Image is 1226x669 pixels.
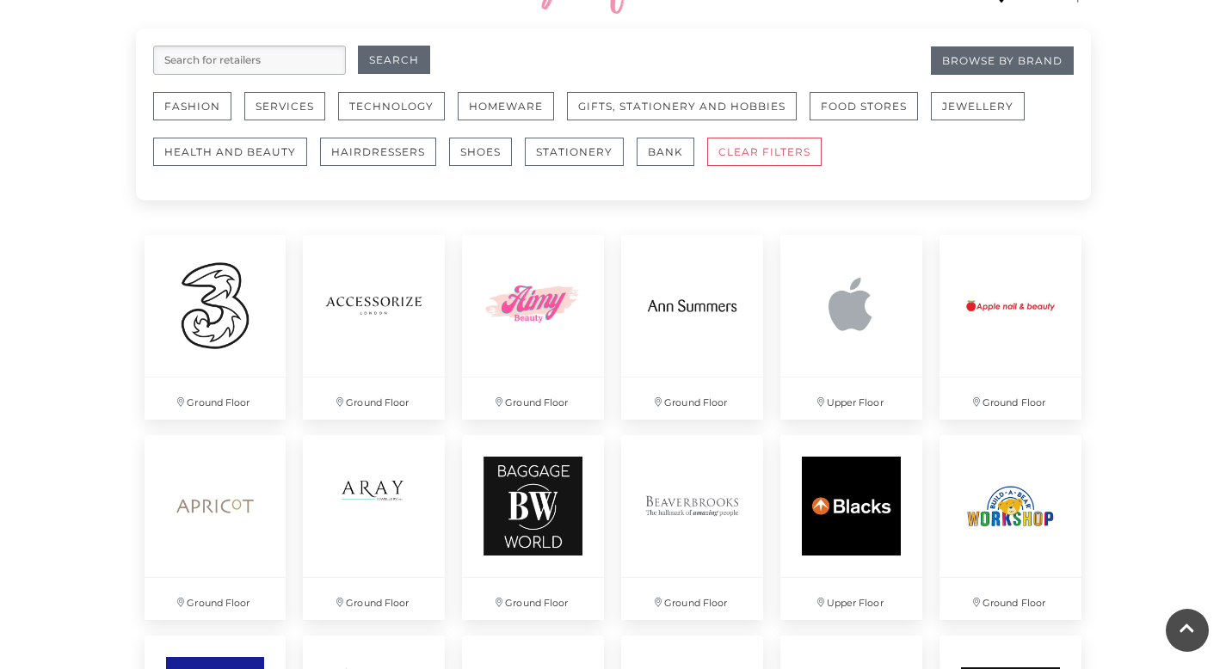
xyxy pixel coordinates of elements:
[244,92,338,138] a: Services
[453,226,613,428] a: Ground Floor
[931,427,1090,629] a: Ground Floor
[145,377,286,420] p: Ground Floor
[810,92,931,138] a: Food Stores
[458,92,567,138] a: Homeware
[567,92,797,120] button: Gifts, Stationery and Hobbies
[931,226,1090,428] a: Ground Floor
[458,92,554,120] button: Homeware
[449,138,525,183] a: Shoes
[621,377,763,420] p: Ground Floor
[780,377,922,420] p: Upper Floor
[145,578,286,620] p: Ground Floor
[621,578,763,620] p: Ground Floor
[637,138,707,183] a: Bank
[525,138,624,166] button: Stationery
[153,92,244,138] a: Fashion
[153,138,320,183] a: Health and Beauty
[637,138,694,166] button: Bank
[338,92,445,120] button: Technology
[449,138,512,166] button: Shoes
[567,92,810,138] a: Gifts, Stationery and Hobbies
[320,138,449,183] a: Hairdressers
[780,578,922,620] p: Upper Floor
[462,578,604,620] p: Ground Floor
[153,92,231,120] button: Fashion
[772,226,931,428] a: Upper Floor
[338,92,458,138] a: Technology
[153,46,346,75] input: Search for retailers
[303,578,445,620] p: Ground Floor
[525,138,637,183] a: Stationery
[136,226,295,428] a: Ground Floor
[810,92,918,120] button: Food Stores
[613,427,772,629] a: Ground Floor
[707,138,822,166] button: CLEAR FILTERS
[931,92,1038,138] a: Jewellery
[940,377,1081,420] p: Ground Floor
[358,46,430,74] button: Search
[136,427,295,629] a: Ground Floor
[772,427,931,629] a: Upper Floor
[244,92,325,120] button: Services
[931,92,1025,120] button: Jewellery
[320,138,436,166] button: Hairdressers
[462,377,604,420] p: Ground Floor
[294,427,453,629] a: Ground Floor
[303,377,445,420] p: Ground Floor
[294,226,453,428] a: Ground Floor
[613,226,772,428] a: Ground Floor
[931,46,1074,75] a: Browse By Brand
[153,138,307,166] button: Health and Beauty
[707,138,835,183] a: CLEAR FILTERS
[453,427,613,629] a: Ground Floor
[940,578,1081,620] p: Ground Floor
